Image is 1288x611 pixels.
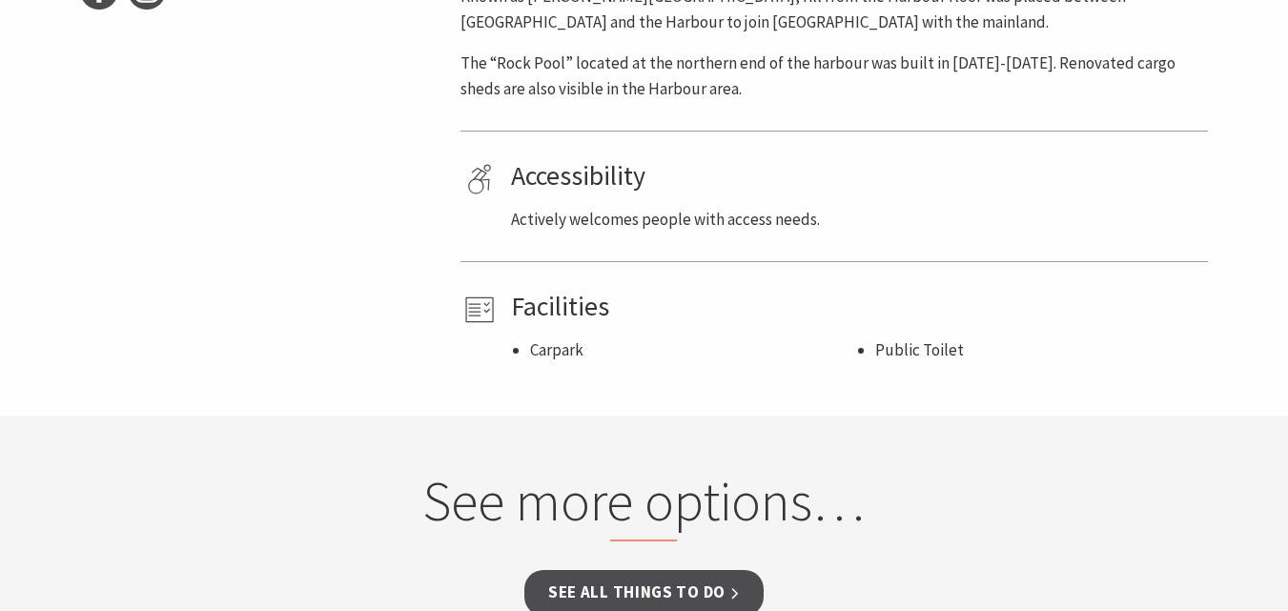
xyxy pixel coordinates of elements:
[511,291,1201,323] h4: Facilities
[875,337,1201,363] li: Public Toilet
[460,51,1208,102] p: The “Rock Pool” located at the northern end of the harbour was built in [DATE]-[DATE]. Renovated ...
[280,468,1008,542] h2: See more options…
[511,160,1201,193] h4: Accessibility
[530,337,856,363] li: Carpark
[511,207,1201,233] p: Actively welcomes people with access needs.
